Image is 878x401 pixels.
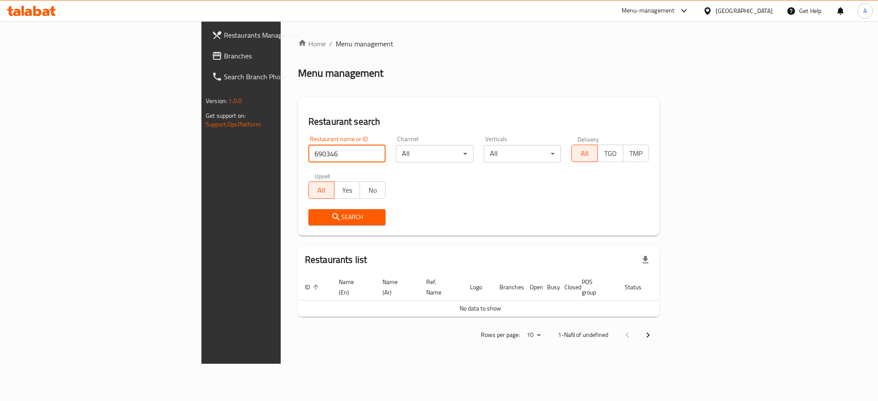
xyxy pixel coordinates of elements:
[224,30,341,40] span: Restaurants Management
[298,66,383,80] h2: Menu management
[228,95,242,107] span: 1.0.0
[334,181,360,199] button: Yes
[315,212,379,223] span: Search
[625,282,653,292] span: Status
[314,173,330,179] label: Upsell
[557,274,575,301] th: Closed
[460,303,501,314] span: No data to show
[623,145,649,162] button: TMP
[582,277,607,298] span: POS group
[205,66,348,87] a: Search Branch Phone
[577,136,599,142] label: Delivery
[426,277,453,298] span: Ref. Name
[492,274,523,301] th: Branches
[597,145,623,162] button: TGO
[571,145,597,162] button: All
[298,274,693,317] table: enhanced table
[305,282,321,292] span: ID
[463,274,492,301] th: Logo
[523,274,540,301] th: Open
[622,6,675,16] div: Menu-management
[338,184,356,197] span: Yes
[336,39,393,49] span: Menu management
[206,110,246,121] span: Get support on:
[305,253,367,266] h2: Restaurants list
[382,277,409,298] span: Name (Ar)
[481,330,520,340] p: Rows per page:
[638,325,658,346] button: Next page
[224,51,341,61] span: Branches
[540,274,557,301] th: Busy
[308,115,649,128] h2: Restaurant search
[224,71,341,82] span: Search Branch Phone
[863,6,867,16] span: A
[308,145,386,162] input: Search for restaurant name or ID..
[575,147,594,160] span: All
[484,145,561,162] div: All
[716,6,773,16] div: [GEOGRAPHIC_DATA]
[360,181,386,199] button: No
[206,119,261,130] a: Support.OpsPlatform
[308,209,386,225] button: Search
[308,181,334,199] button: All
[363,184,382,197] span: No
[396,145,473,162] div: All
[205,45,348,66] a: Branches
[558,330,608,340] p: 1-NaN of undefined
[627,147,645,160] span: TMP
[601,147,620,160] span: TGO
[339,277,365,298] span: Name (En)
[205,25,348,45] a: Restaurants Management
[298,39,659,49] nav: breadcrumb
[523,329,544,342] div: Rows per page:
[635,249,656,270] div: Export file
[312,184,331,197] span: All
[206,95,227,107] span: Version:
